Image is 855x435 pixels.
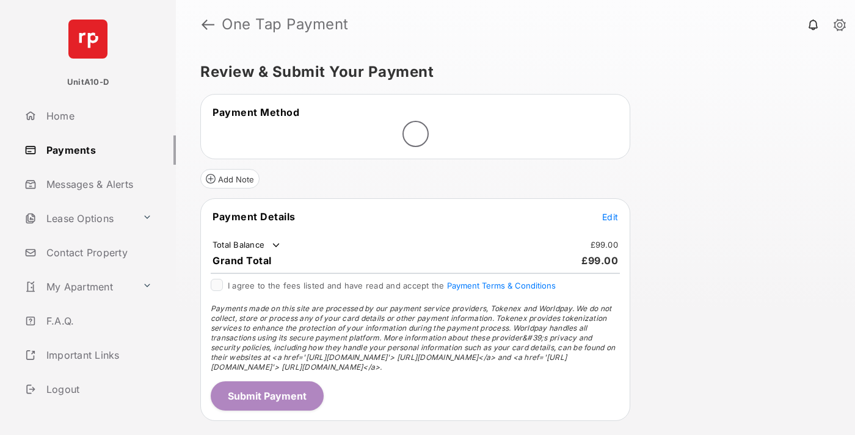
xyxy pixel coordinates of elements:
span: Grand Total [213,254,272,267]
button: Edit [602,210,618,223]
button: I agree to the fees listed and have read and accept the [447,281,556,290]
span: Edit [602,212,618,222]
a: Home [20,101,176,131]
img: svg+xml;base64,PHN2ZyB4bWxucz0iaHR0cDovL3d3dy53My5vcmcvMjAwMC9zdmciIHdpZHRoPSI2NCIgaGVpZ2h0PSI2NC... [68,20,107,59]
span: Payments made on this site are processed by our payment service providers, Tokenex and Worldpay. ... [211,304,615,372]
p: UnitA10-D [67,76,109,88]
span: Payment Details [213,210,296,223]
a: Contact Property [20,238,176,267]
td: Total Balance [212,239,282,251]
button: Add Note [200,169,260,189]
h5: Review & Submit Your Payment [200,65,821,79]
a: Messages & Alerts [20,170,176,199]
button: Submit Payment [211,381,324,411]
a: Lease Options [20,204,137,233]
span: £99.00 [581,254,618,267]
a: Payments [20,135,176,165]
span: I agree to the fees listed and have read and accept the [228,281,556,290]
span: Payment Method [213,106,299,118]
strong: One Tap Payment [222,17,349,32]
a: Logout [20,375,176,404]
a: F.A.Q. [20,306,176,336]
a: My Apartment [20,272,137,301]
a: Important Links [20,340,157,370]
td: £99.00 [590,239,619,250]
